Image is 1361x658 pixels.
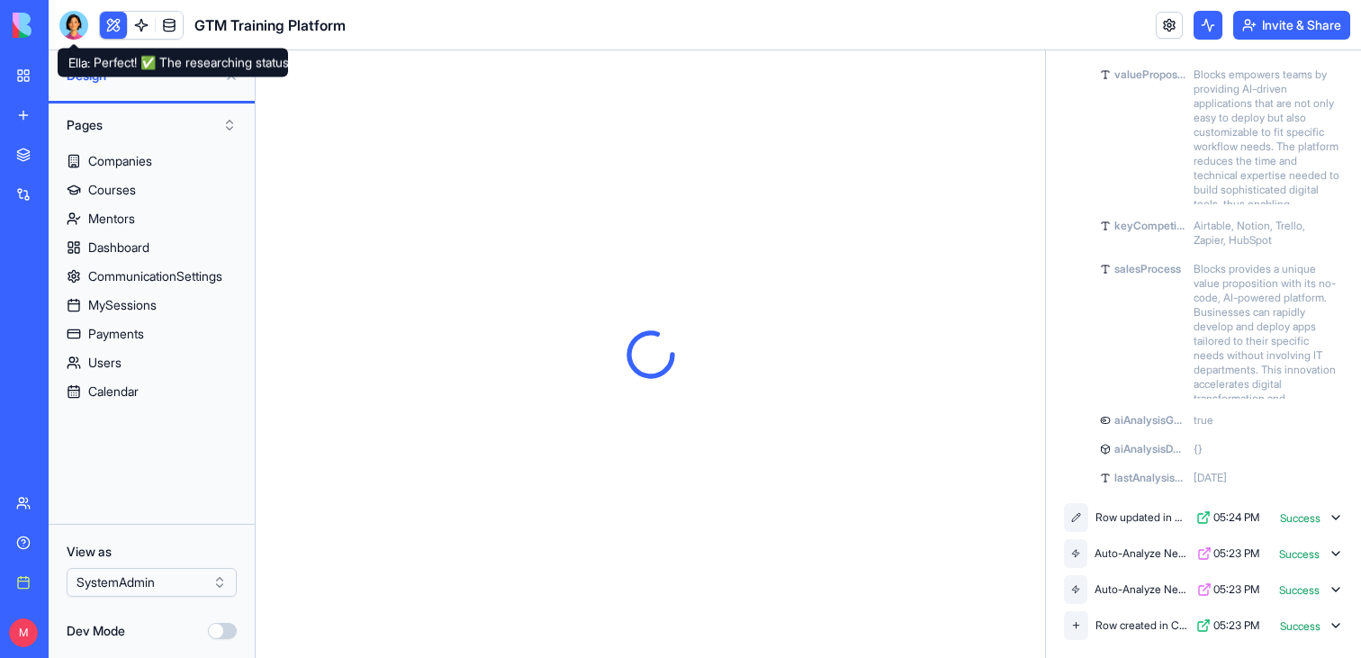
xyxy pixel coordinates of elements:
[88,239,149,257] div: Dashboard
[1213,510,1259,525] span: 05:24 PM
[1280,619,1320,634] span: Success
[1114,471,1186,485] span: lastAnalysisDate
[1280,511,1320,526] span: Success
[88,325,144,343] div: Payments
[1114,68,1186,82] span: valueProposition
[13,13,124,38] img: logo
[1095,510,1189,525] div: Row updated in Companies
[1279,583,1320,598] span: Success
[49,348,255,377] a: Users
[9,618,38,647] span: M
[1114,442,1186,456] span: aiAnalysisData
[1213,582,1259,597] span: 05:23 PM
[1194,413,1213,428] span: true
[1213,546,1259,561] span: 05:23 PM
[1095,546,1190,561] div: Auto-Analyze New Companies
[1114,262,1181,276] span: salesProcess
[88,152,152,170] div: Companies
[49,176,255,204] a: Courses
[1194,442,1203,456] span: {}
[88,181,136,199] div: Courses
[67,543,237,561] label: View as
[1194,219,1339,248] span: Airtable, Notion, Trello, Zapier, HubSpot
[1194,262,1339,464] span: Blocks provides a unique value proposition with its no-code, AI-powered platform. Businesses can ...
[88,383,139,401] div: Calendar
[49,291,255,320] a: MySessions
[1114,219,1186,233] span: keyCompetitors
[58,111,246,140] button: Pages
[49,320,255,348] a: Payments
[88,354,122,372] div: Users
[1279,547,1320,562] span: Success
[1095,582,1190,597] div: Auto-Analyze New Companies
[49,204,255,233] a: Mentors
[1095,618,1188,633] div: Row created in Companies
[1213,618,1259,633] span: 05:23 PM
[49,147,255,176] a: Companies
[49,377,255,406] a: Calendar
[1194,68,1339,240] span: Blocks empowers teams by providing AI-driven applications that are not only easy to deploy but al...
[49,233,255,262] a: Dashboard
[88,267,222,285] div: CommunicationSettings
[1114,413,1186,428] span: aiAnalysisGenerated
[88,210,135,228] div: Mentors
[67,622,125,640] label: Dev Mode
[1233,11,1350,40] button: Invite & Share
[49,262,255,291] a: CommunicationSettings
[194,14,346,36] h1: GTM Training Platform
[1194,471,1227,485] span: [DATE]
[88,296,157,314] div: MySessions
